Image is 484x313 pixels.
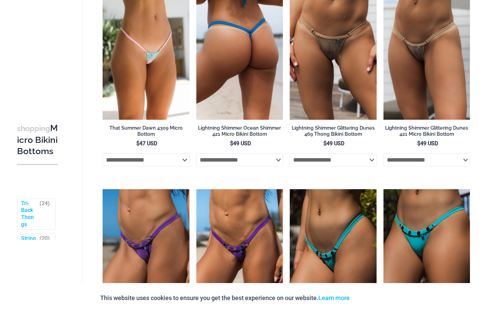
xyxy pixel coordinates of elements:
[417,140,420,147] span: $
[323,140,344,147] bdi: 49 USD
[103,125,190,137] h2: That Summer Dawn 4309 Micro Bottom
[21,200,36,228] a: Tri-Back Thongs
[230,140,233,147] span: $
[136,140,139,147] span: $
[417,140,438,147] bdi: 49 USD
[40,235,50,263] span: ( )
[17,122,58,157] h3: Micro Bikini Bottoms
[42,235,48,242] span: 20
[383,125,470,140] a: Lightning Shimmer Glittering Dunes 421 Micro Bikini Bottom
[21,235,36,263] a: String Back Thongs
[230,140,251,147] bdi: 49 USD
[136,140,157,147] bdi: 47 USD
[40,200,50,228] span: ( )
[100,293,350,303] p: This website uses cookies to ensure you get the best experience on our website.
[196,125,283,137] h2: Lightning Shimmer Ocean Shimmer 421 Micro Bikini Bottom
[355,290,384,306] button: Accept
[323,140,327,147] span: $
[17,124,50,133] span: shopping
[290,125,377,137] h2: Lightning Shimmer Glittering Dunes 469 Thong Bikini Bottom
[196,125,283,140] a: Lightning Shimmer Ocean Shimmer 421 Micro Bikini Bottom
[383,125,470,137] h2: Lightning Shimmer Glittering Dunes 421 Micro Bikini Bottom
[103,125,190,140] a: That Summer Dawn 4309 Micro Bottom
[42,200,48,207] span: 24
[318,294,350,301] a: Learn more
[290,125,377,140] a: Lightning Shimmer Glittering Dunes 469 Thong Bikini Bottom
